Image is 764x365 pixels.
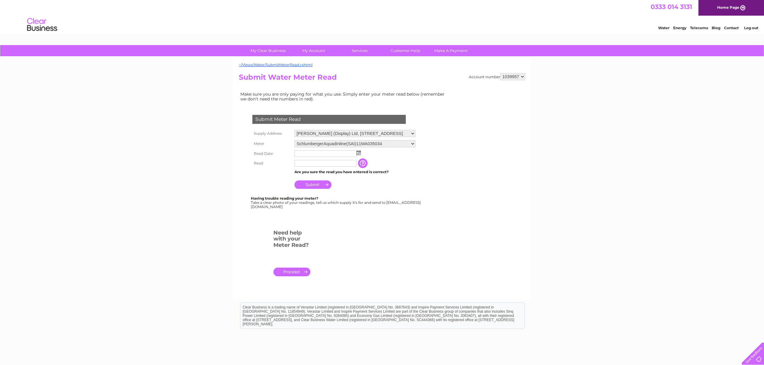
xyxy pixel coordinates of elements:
th: Meter [251,139,293,149]
h3: Need help with your Meter Read? [273,229,310,251]
b: Having trouble reading your meter? [251,196,318,201]
a: Contact [724,26,739,30]
a: . [273,268,310,276]
td: Are you sure the read you have entered is correct? [293,168,417,176]
a: Energy [673,26,686,30]
div: Clear Business is a trading name of Verastar Limited (registered in [GEOGRAPHIC_DATA] No. 3667643... [240,3,525,29]
a: Services [335,45,384,56]
a: Customer Help [380,45,430,56]
th: Read [251,158,293,168]
a: My Clear Business [243,45,293,56]
a: My Account [289,45,339,56]
div: Take a clear photo of your readings, tell us which supply it's for and send to [EMAIL_ADDRESS][DO... [251,196,422,209]
a: Blog [712,26,720,30]
a: ~/Views/Water/SubmitMeterRead.cshtml [239,63,313,67]
a: Log out [744,26,758,30]
th: Read Date [251,149,293,158]
div: Account number [469,73,525,80]
h2: Submit Water Meter Read [239,73,525,84]
th: Supply Address [251,128,293,139]
td: Make sure you are only paying for what you use. Simply enter your meter read below (remember we d... [239,90,449,103]
a: Telecoms [690,26,708,30]
a: 0333 014 3131 [651,3,692,11]
a: Make A Payment [426,45,476,56]
div: Submit Meter Read [252,115,406,124]
input: Information [358,158,369,168]
a: Water [658,26,670,30]
img: logo.png [27,16,57,34]
img: ... [356,150,361,155]
input: Submit [294,180,331,189]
